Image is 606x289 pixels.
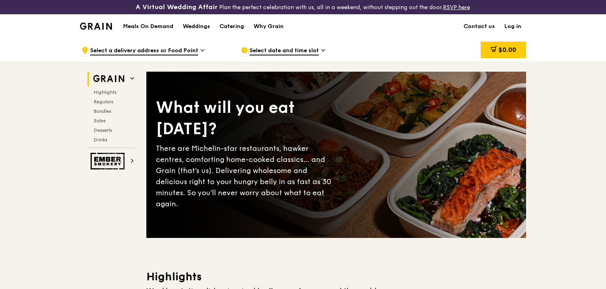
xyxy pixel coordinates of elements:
h3: Highlights [146,270,526,284]
h1: Meals On Demand [123,23,173,30]
img: Ember Smokery web logo [91,153,127,169]
span: Select a delivery address or Food Point [90,47,198,55]
img: Grain web logo [91,72,127,86]
div: Why Grain [254,15,284,38]
span: Regulars [94,99,113,105]
img: Grain [80,23,112,30]
span: Select date and time slot [250,47,319,55]
div: Weddings [183,15,210,38]
a: Catering [215,15,249,38]
a: RSVP here [443,4,470,11]
span: Bundles [94,108,111,114]
h3: A Virtual Wedding Affair [136,3,218,11]
span: Sides [94,118,106,124]
div: Plan the perfect celebration with us, all in a weekend, without stepping out the door. [101,3,505,11]
div: What will you eat [DATE]? [156,97,336,140]
span: Drinks [94,137,107,143]
a: Why Grain [249,15,288,38]
div: Catering [220,15,244,38]
span: $0.00 [498,46,516,53]
a: Weddings [178,15,215,38]
a: GrainGrain [80,14,112,38]
span: Desserts [94,127,112,133]
span: Highlights [94,89,116,95]
a: Log in [500,15,526,38]
div: There are Michelin-star restaurants, hawker centres, comforting home-cooked classics… and Grain (... [156,143,336,209]
a: Contact us [459,15,500,38]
